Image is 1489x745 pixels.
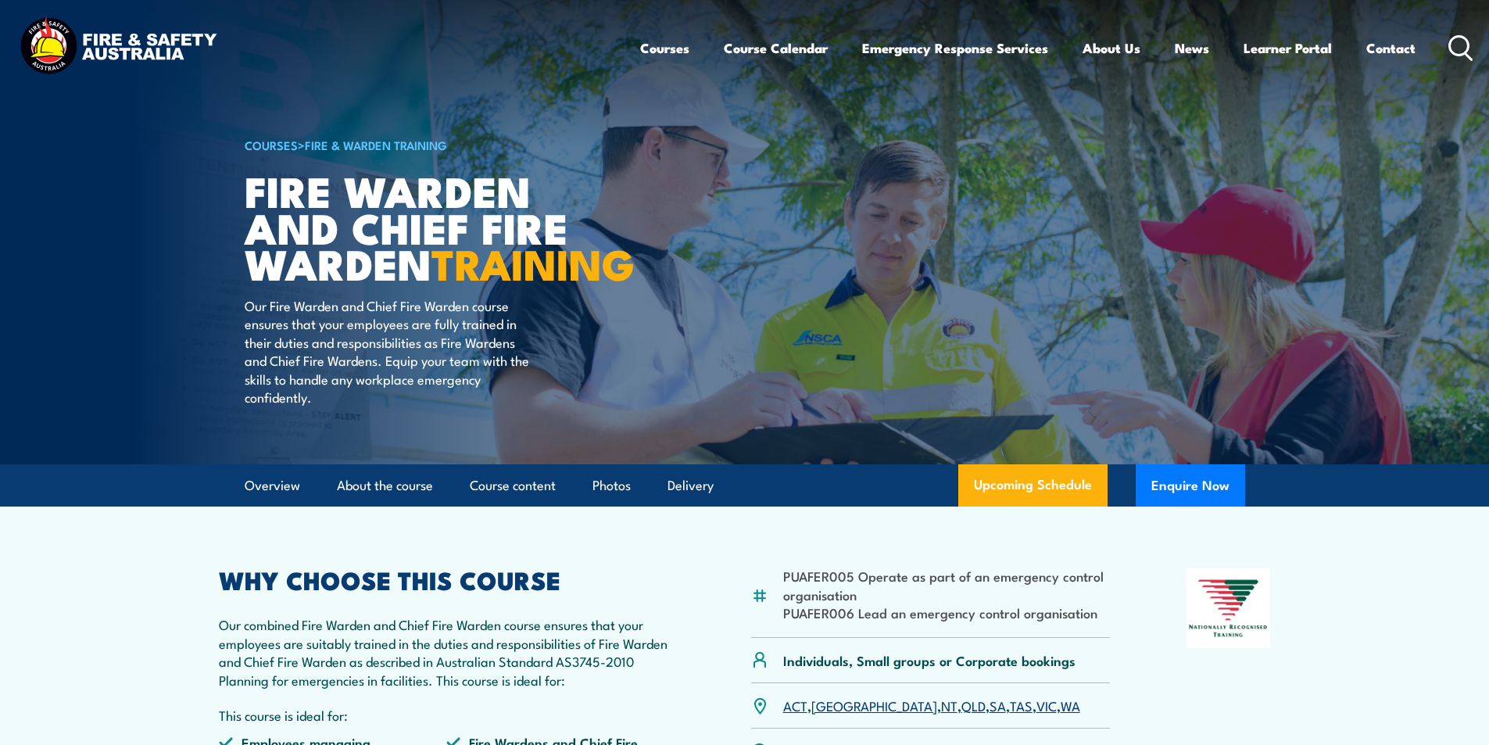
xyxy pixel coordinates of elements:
[245,296,530,406] p: Our Fire Warden and Chief Fire Warden course ensures that your employees are fully trained in the...
[337,465,433,507] a: About the course
[1136,464,1245,507] button: Enquire Now
[245,172,631,281] h1: Fire Warden and Chief Fire Warden
[1366,27,1416,69] a: Contact
[941,696,957,715] a: NT
[783,604,1111,621] li: PUAFER006 Lead an emergency control organisation
[811,696,937,715] a: [GEOGRAPHIC_DATA]
[1187,568,1271,648] img: Nationally Recognised Training logo.
[1061,696,1080,715] a: WA
[783,567,1111,604] li: PUAFER005 Operate as part of an emergency control organisation
[640,27,689,69] a: Courses
[219,615,675,689] p: Our combined Fire Warden and Chief Fire Warden course ensures that your employees are suitably tr...
[783,697,1080,715] p: , , , , , , ,
[862,27,1048,69] a: Emergency Response Services
[305,136,447,153] a: Fire & Warden Training
[961,696,986,715] a: QLD
[783,696,807,715] a: ACT
[245,136,298,153] a: COURSES
[1010,696,1033,715] a: TAS
[1244,27,1332,69] a: Learner Portal
[668,465,714,507] a: Delivery
[245,465,300,507] a: Overview
[431,230,635,295] strong: TRAINING
[219,706,675,724] p: This course is ideal for:
[470,465,556,507] a: Course content
[1083,27,1140,69] a: About Us
[1175,27,1209,69] a: News
[245,135,631,154] h6: >
[219,568,675,590] h2: WHY CHOOSE THIS COURSE
[592,465,631,507] a: Photos
[724,27,828,69] a: Course Calendar
[1036,696,1057,715] a: VIC
[990,696,1006,715] a: SA
[783,651,1076,669] p: Individuals, Small groups or Corporate bookings
[958,464,1108,507] a: Upcoming Schedule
